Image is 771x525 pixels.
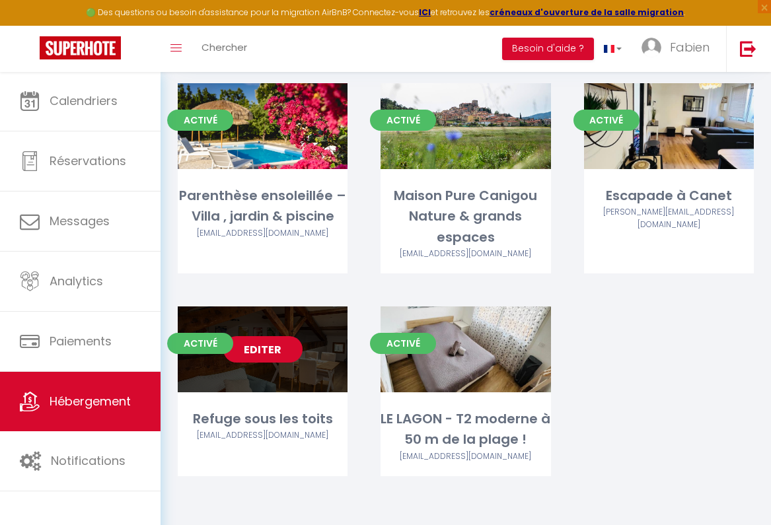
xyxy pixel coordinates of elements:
[50,393,131,409] span: Hébergement
[381,409,550,450] div: LE LAGON - T2 moderne à 50 m de la plage !
[50,153,126,169] span: Réservations
[573,110,640,131] span: Activé
[632,26,726,72] a: ... Fabien
[40,36,121,59] img: Super Booking
[370,110,436,131] span: Activé
[50,333,112,349] span: Paiements
[11,5,50,45] button: Ouvrir le widget de chat LiveChat
[642,38,661,57] img: ...
[490,7,684,18] a: créneaux d'ouverture de la salle migration
[167,110,233,131] span: Activé
[202,40,247,54] span: Chercher
[381,450,550,463] div: Airbnb
[381,248,550,260] div: Airbnb
[178,227,348,240] div: Airbnb
[51,452,126,469] span: Notifications
[50,273,103,289] span: Analytics
[502,38,594,60] button: Besoin d'aide ?
[167,333,233,354] span: Activé
[178,429,348,442] div: Airbnb
[670,39,710,55] span: Fabien
[381,186,550,248] div: Maison Pure Canigou Nature & grands espaces
[740,40,756,57] img: logout
[192,26,257,72] a: Chercher
[584,186,754,206] div: Escapade à Canet
[370,333,436,354] span: Activé
[419,7,431,18] a: ICI
[50,92,118,109] span: Calendriers
[178,186,348,227] div: Parenthèse ensoleillée – Villa , jardin & piscine
[584,206,754,231] div: Airbnb
[178,409,348,429] div: Refuge sous les toits
[50,213,110,229] span: Messages
[223,336,303,363] a: Editer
